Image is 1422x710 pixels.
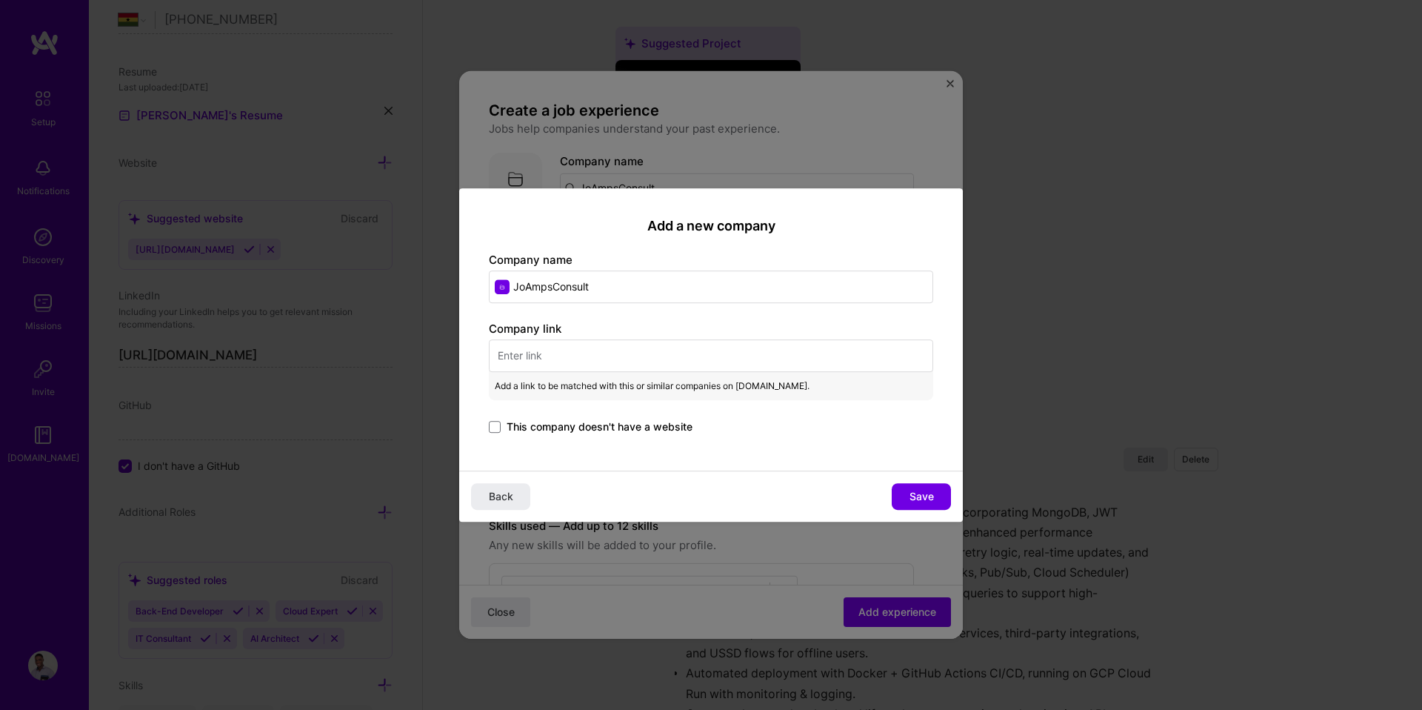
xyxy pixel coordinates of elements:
span: This company doesn't have a website [507,419,692,434]
input: Enter link [489,339,933,372]
span: Add a link to be matched with this or similar companies on [DOMAIN_NAME]. [495,378,810,394]
label: Company link [489,322,561,336]
button: Back [471,483,530,510]
span: Save [909,489,934,504]
span: Back [489,489,513,504]
h2: Add a new company [489,218,933,234]
input: Enter name [489,271,933,303]
button: Save [892,483,951,510]
label: Company name [489,253,573,267]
